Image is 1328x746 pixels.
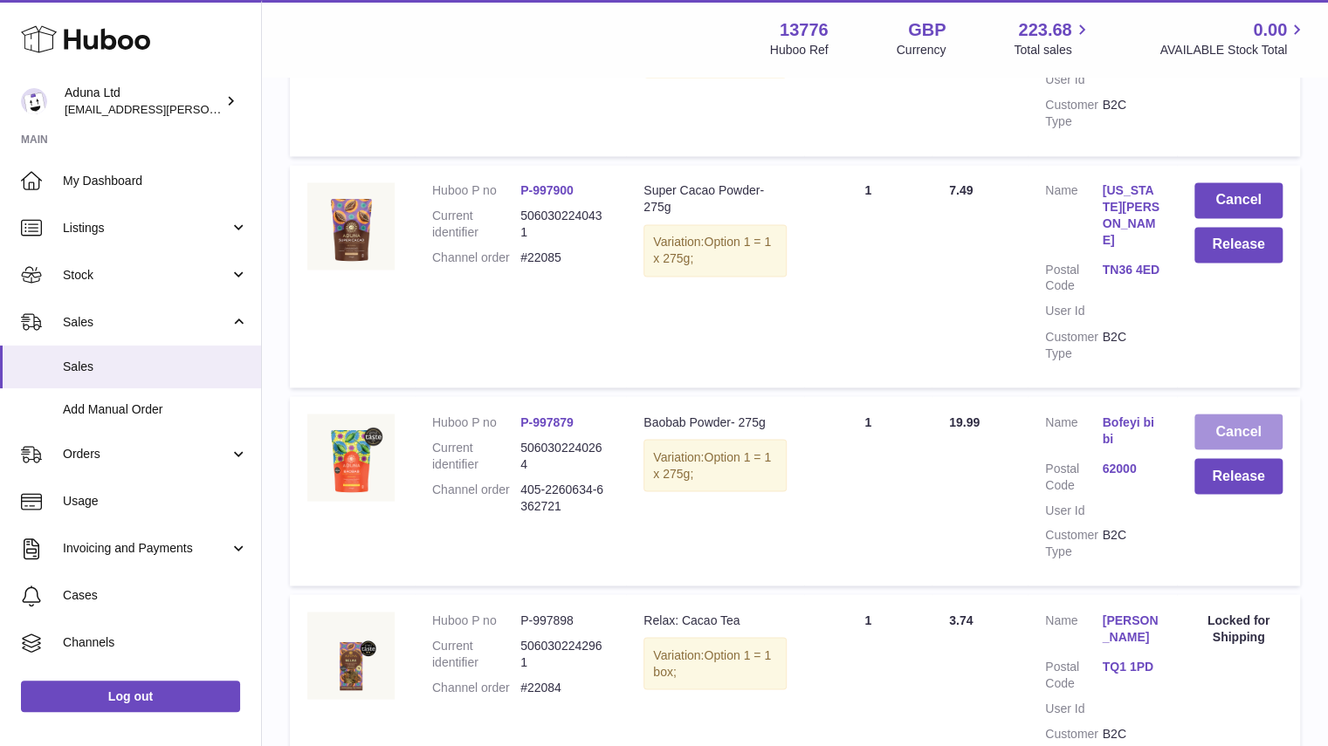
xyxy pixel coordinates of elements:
a: 62000 [1102,460,1159,476]
a: [US_STATE][PERSON_NAME] [1102,182,1159,249]
dt: Customer Type [1045,328,1102,361]
dt: Customer Type [1045,526,1102,559]
dd: B2C [1102,526,1159,559]
div: Aduna Ltd [65,85,222,118]
a: 223.68 Total sales [1014,18,1091,58]
dd: #22084 [520,679,609,695]
span: AVAILABLE Stock Total [1159,42,1307,58]
dd: B2C [1102,97,1159,130]
dd: 5060302240431 [520,208,609,241]
dt: Postal Code [1045,658,1102,691]
strong: 13776 [780,18,829,42]
dd: B2C [1102,328,1159,361]
dt: Current identifier [432,208,520,241]
span: Usage [63,493,248,510]
dt: User Id [1045,72,1102,88]
img: deborahe.kamara@aduna.com [21,88,47,114]
img: RELAX-CACAO-TEA-FOP-CHALK.jpg [307,612,395,699]
dt: User Id [1045,303,1102,319]
a: P-997900 [520,183,574,197]
span: Channels [63,634,248,651]
span: Total sales [1014,42,1091,58]
span: Option 1 = 1 box; [653,647,771,678]
dt: Huboo P no [432,414,520,430]
a: 0.00 AVAILABLE Stock Total [1159,18,1307,58]
div: Relax: Cacao Tea [643,612,787,628]
div: Currency [897,42,946,58]
div: Baobab Powder- 275g [643,414,787,430]
dd: 5060302242961 [520,637,609,670]
span: Stock [63,267,230,284]
span: Add Manual Order [63,401,248,418]
span: Orders [63,446,230,462]
span: Sales [63,359,248,375]
span: Option 1 = 1 x 275g; [653,235,771,265]
dt: Current identifier [432,637,520,670]
td: 1 [804,165,932,387]
dt: Channel order [432,679,520,695]
a: P-997879 [520,414,574,428]
a: Bofeyi bibi [1102,414,1159,447]
a: [PERSON_NAME] [1102,612,1159,645]
button: Cancel [1194,414,1283,449]
button: Release [1194,458,1283,494]
dd: 405-2260634-6362721 [520,481,609,514]
dt: Channel order [432,250,520,266]
div: Variation: [643,439,787,491]
dt: Name [1045,182,1102,253]
dd: 5060302240264 [520,439,609,472]
dt: Current identifier [432,439,520,472]
span: Invoicing and Payments [63,540,230,557]
button: Cancel [1194,182,1283,218]
a: TN36 4ED [1102,262,1159,278]
dt: Name [1045,414,1102,451]
span: Sales [63,314,230,331]
span: Cases [63,587,248,604]
img: BAOBAB-POWDER-POUCH-FOP-CHALK.jpg [307,414,395,501]
span: Option 1 = 1 x 275g; [653,449,771,480]
dt: Name [1045,612,1102,649]
dt: Huboo P no [432,612,520,628]
a: Log out [21,681,240,712]
span: My Dashboard [63,173,248,189]
dt: Channel order [432,481,520,514]
dt: Customer Type [1045,97,1102,130]
span: 223.68 [1018,18,1071,42]
span: [EMAIL_ADDRESS][PERSON_NAME][PERSON_NAME][DOMAIN_NAME] [65,102,444,116]
span: 3.74 [949,613,973,626]
button: Release [1194,227,1283,263]
img: SUPER-CACAO-POWDER-POUCH-FOP-CHALK.jpg [307,182,395,270]
dt: User Id [1045,700,1102,716]
dd: P-997898 [520,612,609,628]
span: 0.00 [1253,18,1287,42]
dt: User Id [1045,502,1102,518]
span: 19.99 [949,414,980,428]
div: Variation: [643,224,787,277]
dd: #22085 [520,250,609,266]
dt: Postal Code [1045,460,1102,493]
div: Super Cacao Powder- 275g [643,182,787,216]
span: Listings [63,220,230,236]
strong: GBP [908,18,946,42]
div: Locked for Shipping [1194,612,1283,645]
span: 7.49 [949,183,973,197]
dt: Postal Code [1045,262,1102,295]
td: 1 [804,396,932,585]
div: Huboo Ref [770,42,829,58]
dt: Huboo P no [432,182,520,199]
div: Variation: [643,637,787,689]
a: TQ1 1PD [1102,658,1159,674]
